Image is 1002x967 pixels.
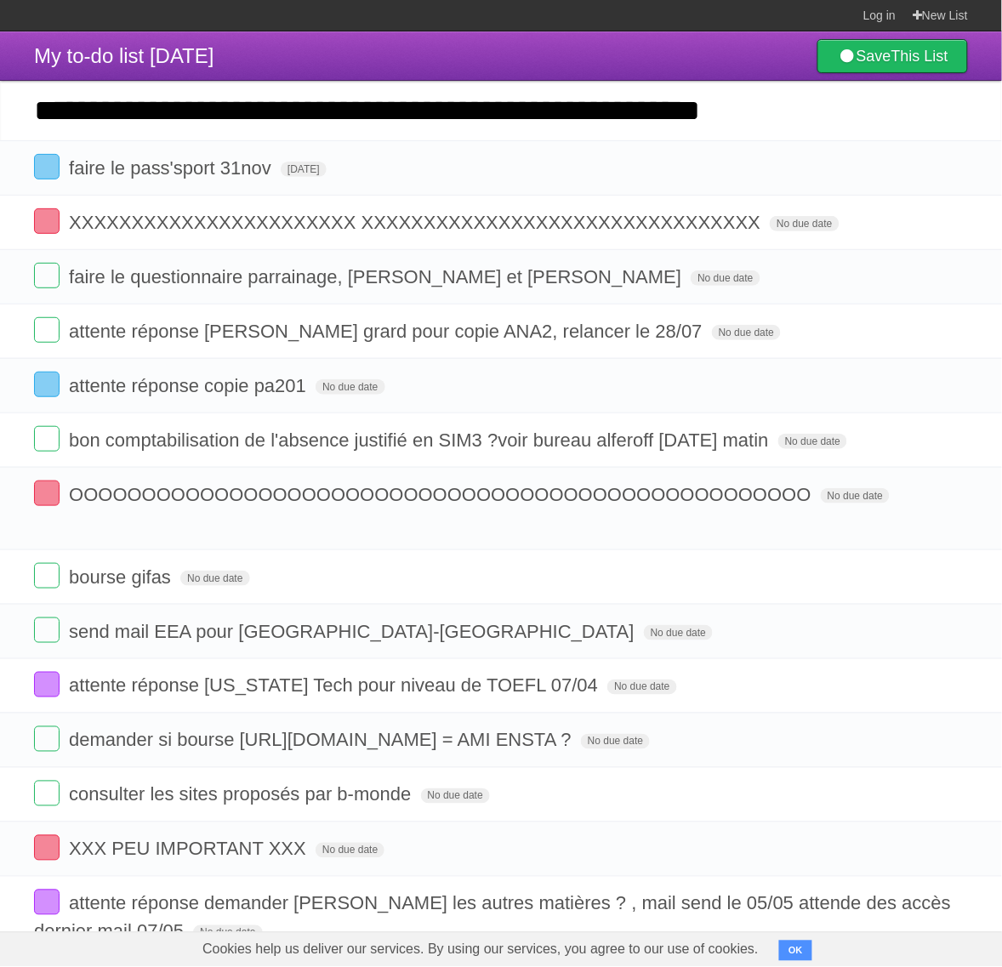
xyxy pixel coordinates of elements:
span: attente réponse [US_STATE] Tech pour niveau de TOEFL 07/04 [69,675,602,697]
span: No due date [778,434,847,449]
label: Done [34,372,60,397]
span: consulter les sites proposés par b-monde [69,784,415,805]
span: XXX PEU IMPORTANT XXX [69,839,310,860]
span: No due date [712,325,781,340]
label: Done [34,563,60,589]
span: No due date [316,379,384,395]
label: Done [34,672,60,697]
span: faire le questionnaire parrainage, [PERSON_NAME] et [PERSON_NAME] [69,266,686,287]
span: XXXXXXXXXXXXXXXXXXXXXXX XXXXXXXXXXXXXXXXXXXXXXXXXXXXXXXX [69,212,765,233]
span: bon comptabilisation de l'absence justifié en SIM3 ?voir bureau alferoff [DATE] matin [69,429,773,451]
span: [DATE] [281,162,327,177]
span: No due date [421,788,490,804]
span: bourse gifas [69,566,175,588]
label: Done [34,154,60,179]
span: attente réponse [PERSON_NAME] grard pour copie ANA2, relancer le 28/07 [69,321,707,342]
span: send mail EEA pour [GEOGRAPHIC_DATA]-[GEOGRAPHIC_DATA] [69,621,639,642]
span: My to-do list [DATE] [34,44,214,67]
label: Done [34,835,60,861]
button: OK [779,941,812,961]
b: This List [891,48,948,65]
label: Done [34,726,60,752]
span: No due date [316,843,384,858]
span: No due date [821,488,890,503]
label: Done [34,208,60,234]
span: Cookies help us deliver our services. By using our services, you agree to our use of cookies. [185,933,776,967]
label: Done [34,617,60,643]
label: Done [34,481,60,506]
span: OOOOOOOOOOOOOOOOOOOOOOOOOOOOOOOOOOOOOOOOOOOOOOOOOOO [69,484,816,505]
span: demander si bourse [URL][DOMAIN_NAME] = AMI ENSTA ? [69,730,576,751]
a: SaveThis List [817,39,968,73]
span: No due date [691,270,760,286]
label: Done [34,426,60,452]
span: faire le pass'sport 31nov [69,157,276,179]
span: No due date [180,571,249,586]
label: Done [34,263,60,288]
span: No due date [644,625,713,640]
span: No due date [193,925,262,941]
label: Done [34,890,60,915]
span: No due date [770,216,839,231]
span: No due date [607,680,676,695]
label: Done [34,781,60,806]
span: attente réponse demander [PERSON_NAME] les autres matières ? , mail send le 05/05 attende des acc... [34,893,951,942]
span: No due date [581,734,650,749]
span: attente réponse copie pa201 [69,375,310,396]
label: Done [34,317,60,343]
